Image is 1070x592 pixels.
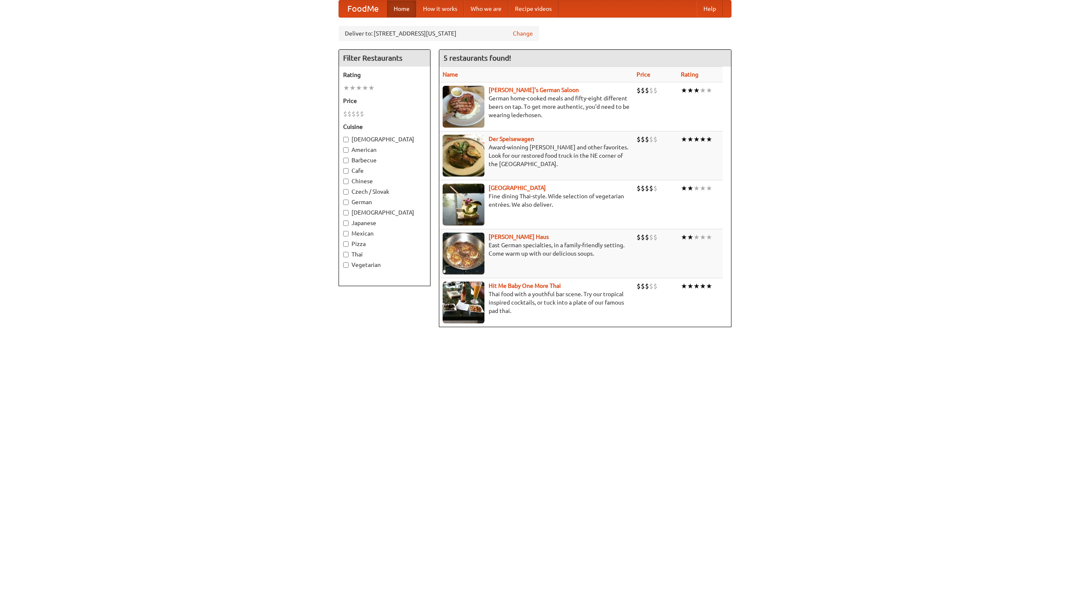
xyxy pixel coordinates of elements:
a: Der Speisewagen [489,136,534,142]
label: Cafe [343,167,426,175]
li: ★ [687,184,693,193]
li: $ [360,109,364,118]
li: $ [645,86,649,95]
li: $ [653,282,657,291]
a: [PERSON_NAME]'s German Saloon [489,87,579,93]
img: speisewagen.jpg [443,135,484,177]
li: $ [641,233,645,242]
a: Home [387,0,416,17]
a: FoodMe [339,0,387,17]
li: $ [343,109,347,118]
li: ★ [681,233,687,242]
li: ★ [681,86,687,95]
li: ★ [693,135,700,144]
li: ★ [706,184,712,193]
li: $ [653,135,657,144]
li: $ [637,233,641,242]
h5: Price [343,97,426,105]
h4: Filter Restaurants [339,50,430,67]
label: American [343,146,426,154]
li: $ [641,184,645,193]
label: [DEMOGRAPHIC_DATA] [343,135,426,144]
li: $ [645,184,649,193]
p: German home-cooked meals and fifty-eight different beers on tap. To get more authentic, you'd nee... [443,94,630,119]
a: Change [513,29,533,38]
a: Who we are [464,0,508,17]
input: German [343,200,349,205]
a: Rating [681,71,698,78]
p: Thai food with a youthful bar scene. Try our tropical inspired cocktails, or tuck into a plate of... [443,290,630,315]
label: Barbecue [343,156,426,164]
img: esthers.jpg [443,86,484,128]
li: ★ [343,83,349,92]
input: Barbecue [343,158,349,163]
input: Pizza [343,241,349,247]
li: ★ [368,83,374,92]
li: $ [641,86,645,95]
input: [DEMOGRAPHIC_DATA] [343,210,349,215]
li: $ [641,135,645,144]
li: ★ [700,184,706,193]
h5: Rating [343,71,426,79]
a: How it works [416,0,464,17]
li: ★ [693,86,700,95]
li: ★ [687,135,693,144]
img: babythai.jpg [443,282,484,323]
li: ★ [700,86,706,95]
li: ★ [706,282,712,291]
p: Award-winning [PERSON_NAME] and other favorites. Look for our restored food truck in the NE corne... [443,143,630,168]
li: $ [649,233,653,242]
input: Mexican [343,231,349,236]
li: $ [637,135,641,144]
input: Vegetarian [343,262,349,268]
li: ★ [700,135,706,144]
li: $ [637,184,641,193]
li: ★ [681,184,687,193]
li: ★ [706,86,712,95]
li: $ [645,135,649,144]
input: American [343,147,349,153]
a: Price [637,71,650,78]
ng-pluralize: 5 restaurants found! [443,54,511,62]
li: $ [649,282,653,291]
a: [GEOGRAPHIC_DATA] [489,185,546,191]
a: Recipe videos [508,0,558,17]
li: ★ [687,86,693,95]
div: Deliver to: [STREET_ADDRESS][US_STATE] [339,26,539,41]
li: ★ [700,233,706,242]
li: $ [649,86,653,95]
li: ★ [700,282,706,291]
label: German [343,198,426,206]
li: $ [653,233,657,242]
a: Hit Me Baby One More Thai [489,282,561,289]
li: ★ [349,83,356,92]
input: Czech / Slovak [343,189,349,195]
li: $ [653,184,657,193]
li: $ [653,86,657,95]
li: ★ [681,135,687,144]
input: Chinese [343,179,349,184]
input: Japanese [343,220,349,226]
li: $ [649,184,653,193]
h5: Cuisine [343,123,426,131]
input: Cafe [343,168,349,174]
label: Japanese [343,219,426,227]
li: $ [649,135,653,144]
li: $ [645,233,649,242]
li: $ [352,109,356,118]
li: ★ [356,83,362,92]
label: Mexican [343,229,426,238]
a: [PERSON_NAME] Haus [489,233,549,240]
li: ★ [681,282,687,291]
label: [DEMOGRAPHIC_DATA] [343,208,426,217]
li: $ [641,282,645,291]
li: $ [637,282,641,291]
label: Thai [343,250,426,259]
input: Thai [343,252,349,257]
li: $ [637,86,641,95]
li: ★ [687,282,693,291]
